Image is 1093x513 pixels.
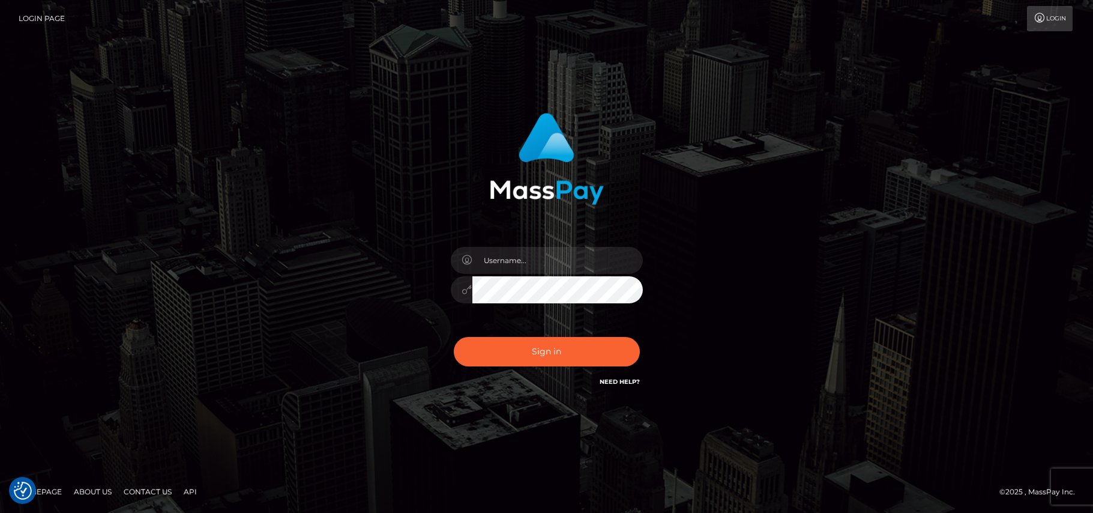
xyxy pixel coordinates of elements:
a: Need Help? [600,378,640,386]
img: Revisit consent button [14,482,32,500]
a: Contact Us [119,482,176,501]
img: MassPay Login [490,113,604,205]
div: © 2025 , MassPay Inc. [999,485,1084,499]
a: About Us [69,482,116,501]
button: Sign in [454,337,640,366]
a: Login [1027,6,1073,31]
button: Consent Preferences [14,482,32,500]
input: Username... [472,247,643,274]
a: API [179,482,202,501]
a: Login Page [19,6,65,31]
a: Homepage [13,482,67,501]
